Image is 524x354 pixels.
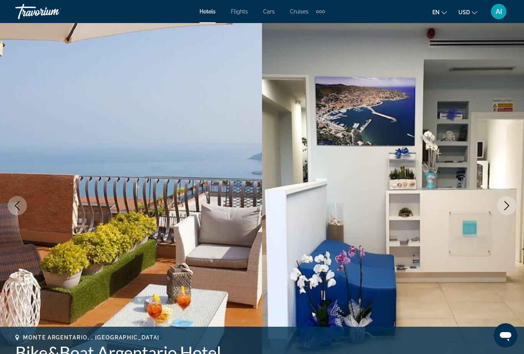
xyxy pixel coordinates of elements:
button: Change language [432,7,447,18]
a: Cars [263,8,275,15]
span: USD [458,9,470,15]
a: Cruises [290,8,308,15]
button: User Menu [489,3,509,20]
a: Travorium [15,2,92,22]
span: en [432,9,440,15]
span: AI [496,8,502,15]
a: Hotels [199,8,216,15]
button: Change currency [458,7,477,18]
button: Next image [497,196,516,215]
span: Monte Argentario, , [GEOGRAPHIC_DATA] [23,334,160,341]
button: Extra navigation items [316,5,325,18]
button: Previous image [8,196,27,215]
iframe: Кнопка запуска окна обмена сообщениями [493,323,518,348]
a: Flights [231,8,248,15]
